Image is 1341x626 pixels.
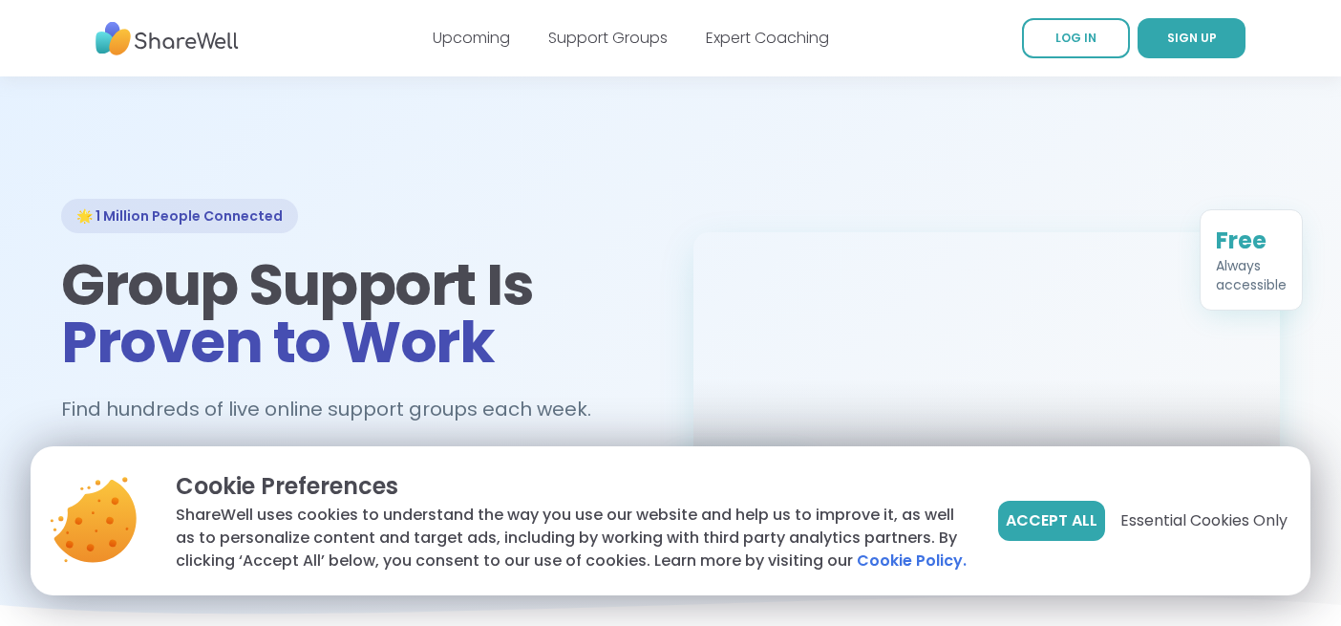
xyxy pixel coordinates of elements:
img: ShareWell Nav Logo [96,12,239,65]
a: Upcoming [433,27,510,49]
button: Accept All [998,501,1105,541]
div: 🌟 1 Million People Connected [61,199,298,233]
a: SIGN UP [1138,18,1245,58]
a: Cookie Policy. [857,550,967,572]
div: Always accessible [1216,256,1287,294]
p: ShareWell uses cookies to understand the way you use our website and help us to improve it, as we... [176,504,968,572]
h2: Find hundreds of live online support groups each week. [61,394,611,425]
a: LOG IN [1022,18,1130,58]
span: Proven to Work [61,302,494,382]
span: Accept All [1006,509,1097,532]
span: LOG IN [1055,30,1096,46]
p: Cookie Preferences [176,469,968,504]
h1: Group Support Is [61,256,648,371]
span: SIGN UP [1167,30,1217,46]
a: Support Groups [548,27,668,49]
a: Expert Coaching [706,27,829,49]
span: Essential Cookies Only [1120,509,1288,532]
div: Free [1216,226,1287,256]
